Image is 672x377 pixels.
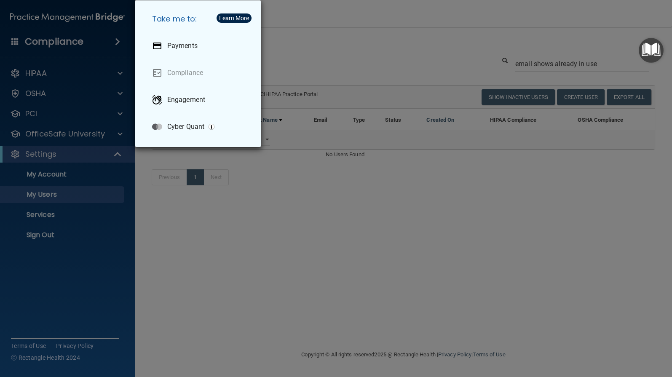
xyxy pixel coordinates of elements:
[219,15,249,21] div: Learn More
[167,96,205,104] p: Engagement
[145,88,254,112] a: Engagement
[217,13,252,23] button: Learn More
[145,7,254,31] h5: Take me to:
[145,115,254,139] a: Cyber Quant
[167,123,204,131] p: Cyber Quant
[145,34,254,58] a: Payments
[167,42,198,50] p: Payments
[639,38,664,63] button: Open Resource Center
[145,61,254,85] a: Compliance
